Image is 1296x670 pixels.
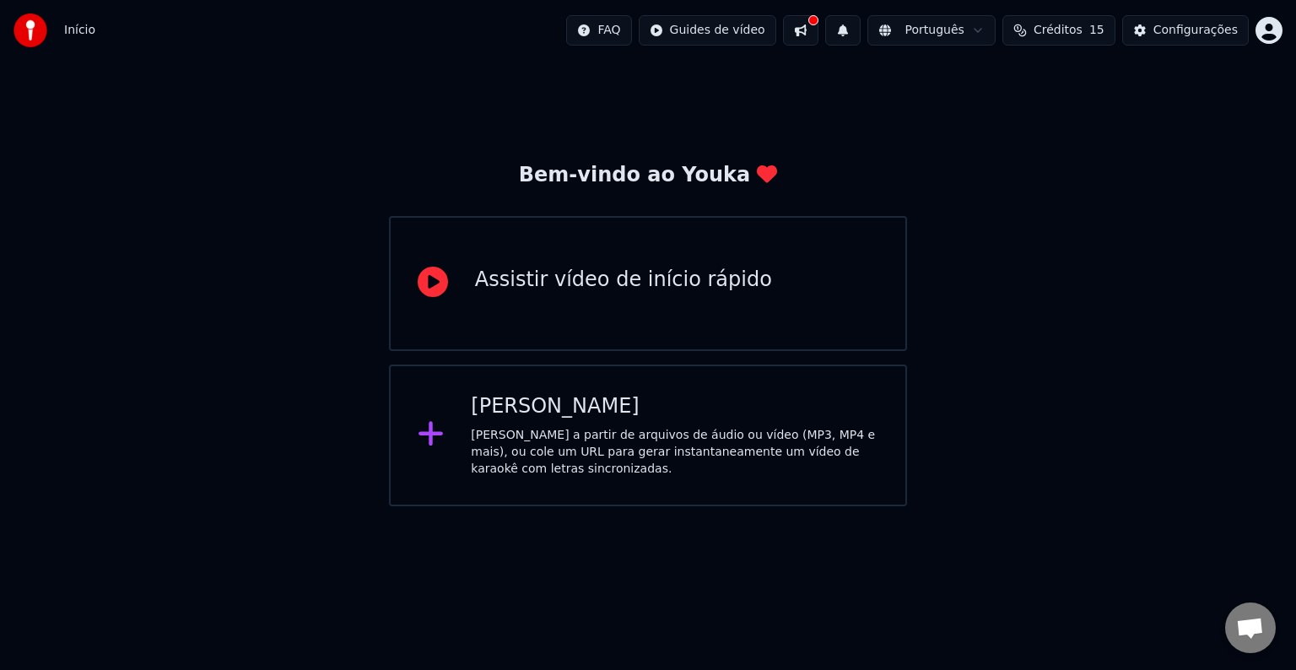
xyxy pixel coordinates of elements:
[519,162,777,189] div: Bem-vindo ao Youka
[1153,22,1238,39] div: Configurações
[1089,22,1104,39] span: 15
[1034,22,1083,39] span: Créditos
[1225,602,1276,653] div: Bate-papo aberto
[566,15,631,46] button: FAQ
[471,393,878,420] div: [PERSON_NAME]
[1122,15,1249,46] button: Configurações
[13,14,47,47] img: youka
[64,22,95,39] span: Início
[471,427,878,478] div: [PERSON_NAME] a partir de arquivos de áudio ou vídeo (MP3, MP4 e mais), ou cole um URL para gerar...
[1002,15,1115,46] button: Créditos15
[64,22,95,39] nav: breadcrumb
[639,15,776,46] button: Guides de vídeo
[475,267,772,294] div: Assistir vídeo de início rápido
